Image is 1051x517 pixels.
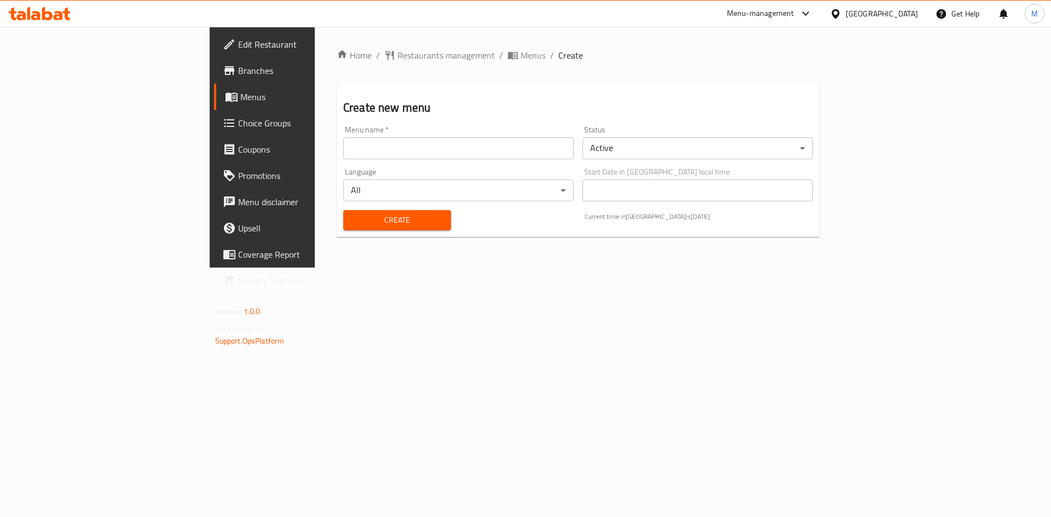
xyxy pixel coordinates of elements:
div: Menu-management [727,7,794,20]
a: Branches [214,57,385,84]
span: 1.0.0 [244,304,261,318]
p: Current time in [GEOGRAPHIC_DATA] is [DATE] [585,212,813,222]
span: Menus [240,90,377,103]
span: Edit Restaurant [238,38,377,51]
span: Choice Groups [238,117,377,130]
a: Restaurants management [384,49,495,62]
span: Version: [215,304,242,318]
span: Grocery Checklist [238,274,377,287]
a: Edit Restaurant [214,31,385,57]
a: Coverage Report [214,241,385,268]
span: Create [558,49,583,62]
span: M [1031,8,1038,20]
input: Please enter Menu name [343,137,574,159]
nav: breadcrumb [337,49,819,62]
li: / [550,49,554,62]
a: Coupons [214,136,385,162]
a: Menus [507,49,546,62]
h2: Create new menu [343,100,813,116]
a: Upsell [214,215,385,241]
div: Active [582,137,813,159]
span: Menus [521,49,546,62]
span: Create [352,213,442,227]
span: Branches [238,64,377,77]
a: Support.OpsPlatform [215,334,285,348]
span: Restaurants management [397,49,495,62]
span: Upsell [238,222,377,235]
li: / [499,49,503,62]
span: Get support on: [215,323,265,337]
a: Menus [214,84,385,110]
a: Menu disclaimer [214,189,385,215]
div: All [343,179,574,201]
a: Promotions [214,162,385,189]
button: Create [343,210,451,230]
div: [GEOGRAPHIC_DATA] [846,8,918,20]
span: Promotions [238,169,377,182]
span: Menu disclaimer [238,195,377,208]
span: Coupons [238,143,377,156]
span: Coverage Report [238,248,377,261]
a: Grocery Checklist [214,268,385,294]
a: Choice Groups [214,110,385,136]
